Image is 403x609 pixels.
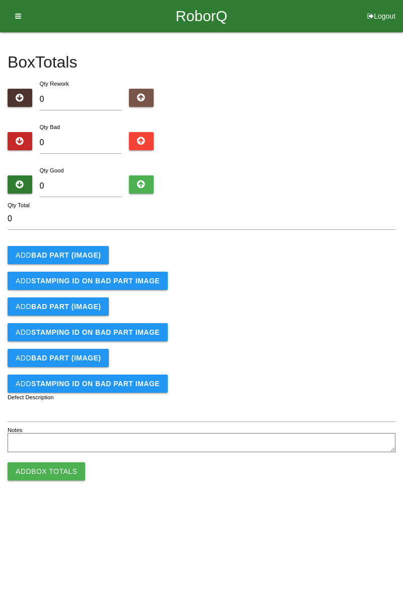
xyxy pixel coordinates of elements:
label: Qty Bad [40,124,60,130]
label: Notes [8,426,22,435]
b: BAD PART (IMAGE) [31,354,101,362]
b: BAD PART (IMAGE) [31,251,101,259]
label: Qty Total [8,201,30,210]
button: AddSTAMPING ID on BAD PART Image [8,375,168,393]
h4: Box Totals [8,53,395,71]
button: AddBAD PART (IMAGE) [8,246,109,264]
b: STAMPING ID on BAD PART Image [31,277,160,285]
b: BAD PART (IMAGE) [31,302,101,311]
label: Qty Good [40,167,64,173]
label: Qty Rework [40,81,69,87]
button: AddBox Totals [8,462,85,480]
button: AddSTAMPING ID on BAD PART Image [8,272,168,290]
b: STAMPING ID on BAD PART Image [31,328,160,336]
b: STAMPING ID on BAD PART Image [31,380,160,388]
label: Defect Description [8,393,54,402]
button: AddBAD PART (IMAGE) [8,297,109,316]
button: AddBAD PART (IMAGE) [8,349,109,367]
button: AddSTAMPING ID on BAD PART Image [8,323,168,341]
